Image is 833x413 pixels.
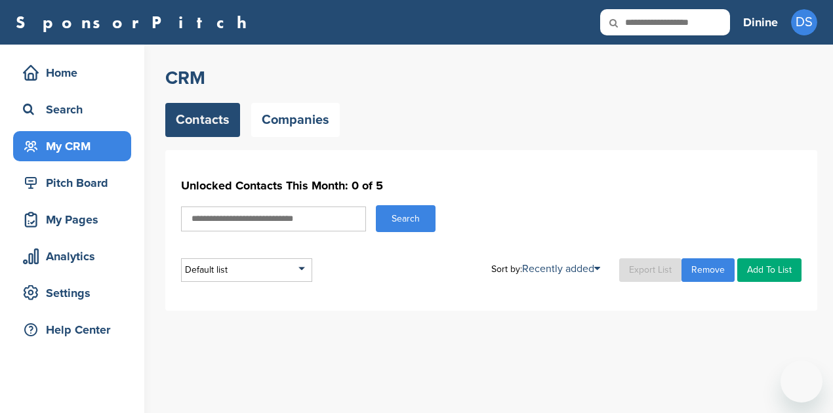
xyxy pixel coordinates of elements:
div: My CRM [20,134,131,158]
a: Search [13,94,131,125]
h1: Unlocked Contacts This Month: 0 of 5 [181,174,802,197]
a: SponsorPitch [16,14,255,31]
div: My Pages [20,208,131,231]
h3: Dinine [743,13,778,31]
div: Default list [181,258,312,282]
a: Pitch Board [13,168,131,198]
a: Analytics [13,241,131,271]
div: Analytics [20,245,131,268]
a: Home [13,58,131,88]
iframe: Button to launch messaging window [781,361,823,403]
a: Export List [619,258,681,282]
a: Add To List [737,258,802,282]
div: Search [20,98,131,121]
a: My CRM [13,131,131,161]
a: Contacts [165,103,240,137]
span: DS [791,9,817,35]
div: Pitch Board [20,171,131,195]
button: Search [376,205,436,232]
div: Home [20,61,131,85]
a: Remove [681,258,735,282]
a: My Pages [13,205,131,235]
div: Settings [20,281,131,305]
h2: CRM [165,66,817,90]
a: Companies [251,103,340,137]
div: Sort by: [491,264,600,274]
a: Dinine [743,8,778,37]
div: Help Center [20,318,131,342]
a: Settings [13,278,131,308]
a: Help Center [13,315,131,345]
a: Recently added [522,262,600,275]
